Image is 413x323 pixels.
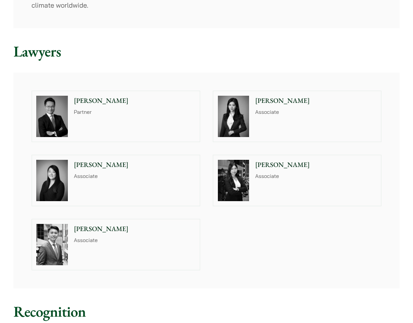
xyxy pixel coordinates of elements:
[32,91,200,142] a: [PERSON_NAME] Partner
[213,155,381,206] a: Joanne Lam photo [PERSON_NAME] Associate
[218,96,249,137] img: Florence Yan photo
[255,109,376,117] p: Associate
[13,43,400,61] h2: Lawyers
[74,109,195,117] p: Partner
[255,96,376,106] p: [PERSON_NAME]
[32,155,200,206] a: [PERSON_NAME] Associate
[213,91,381,142] a: Florence Yan photo [PERSON_NAME] Associate
[74,96,195,106] p: [PERSON_NAME]
[13,303,400,321] h2: Recognition
[74,160,195,170] p: [PERSON_NAME]
[74,173,195,181] p: Associate
[218,160,249,202] img: Joanne Lam photo
[32,219,200,270] a: [PERSON_NAME] Associate
[255,173,376,181] p: Associate
[74,224,195,234] p: [PERSON_NAME]
[255,160,376,170] p: [PERSON_NAME]
[74,237,195,245] p: Associate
